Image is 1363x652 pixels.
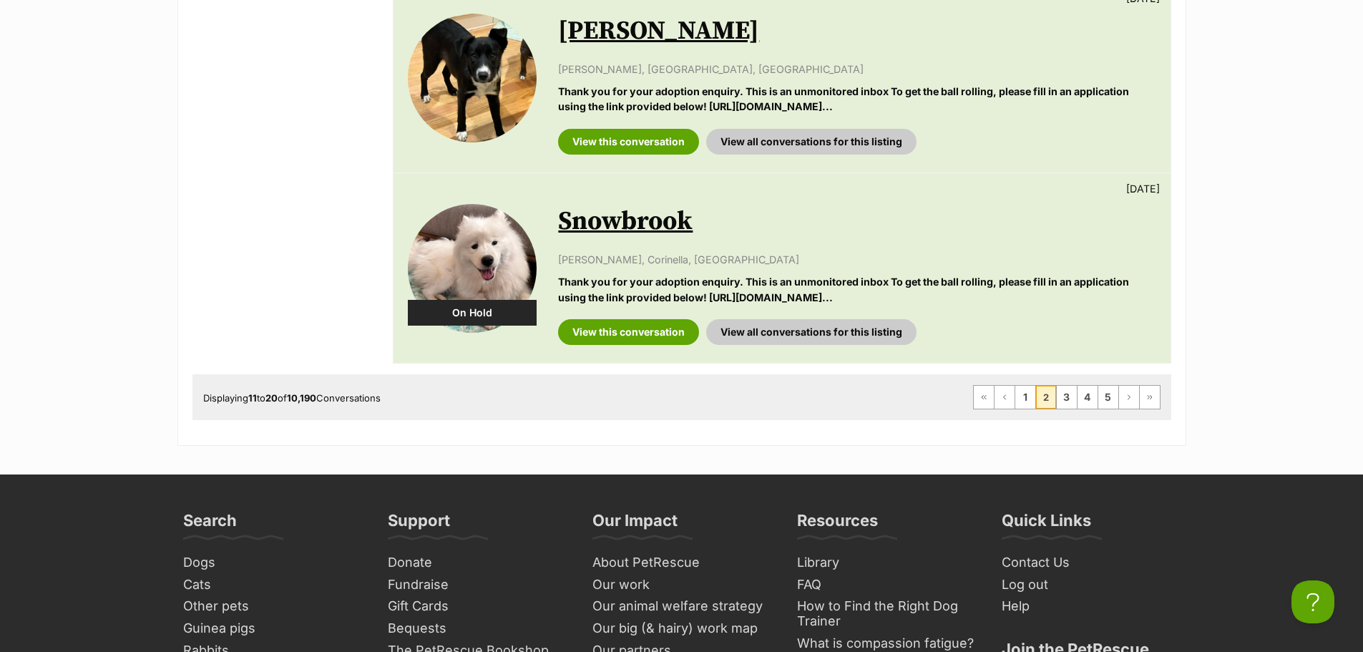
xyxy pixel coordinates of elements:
[973,385,1161,409] nav: Pagination
[791,595,982,632] a: How to Find the Right Dog Trainer
[177,618,368,640] a: Guinea pigs
[558,62,1156,77] p: [PERSON_NAME], [GEOGRAPHIC_DATA], [GEOGRAPHIC_DATA]
[706,319,917,345] a: View all conversations for this listing
[996,595,1186,618] a: Help
[265,392,278,404] strong: 20
[382,552,572,574] a: Donate
[1126,181,1160,196] p: [DATE]
[382,595,572,618] a: Gift Cards
[183,510,237,539] h3: Search
[1015,386,1035,409] a: Page 1
[558,129,699,155] a: View this conversation
[587,595,777,618] a: Our animal welfare strategy
[408,300,537,326] div: On Hold
[382,618,572,640] a: Bequests
[1002,510,1091,539] h3: Quick Links
[1291,580,1334,623] iframe: Help Scout Beacon - Open
[797,510,878,539] h3: Resources
[388,510,450,539] h3: Support
[177,595,368,618] a: Other pets
[587,552,777,574] a: About PetRescue
[558,252,1156,267] p: [PERSON_NAME], Corinella, [GEOGRAPHIC_DATA]
[1078,386,1098,409] a: Page 4
[974,386,994,409] a: First page
[587,618,777,640] a: Our big (& hairy) work map
[558,274,1156,305] p: Thank you for your adoption enquiry. This is an unmonitored inbox To get the ball rolling, please...
[791,574,982,596] a: FAQ
[996,552,1186,574] a: Contact Us
[1119,386,1139,409] a: Next page
[287,392,316,404] strong: 10,190
[382,574,572,596] a: Fundraise
[996,574,1186,596] a: Log out
[995,386,1015,409] a: Previous page
[1140,386,1160,409] a: Last page
[587,574,777,596] a: Our work
[1057,386,1077,409] a: Page 3
[706,129,917,155] a: View all conversations for this listing
[177,574,368,596] a: Cats
[1098,386,1118,409] a: Page 5
[791,552,982,574] a: Library
[558,319,699,345] a: View this conversation
[177,552,368,574] a: Dogs
[592,510,678,539] h3: Our Impact
[408,14,537,142] img: Jessie Rose
[408,204,537,333] img: Snowbrook
[248,392,257,404] strong: 11
[558,15,759,47] a: [PERSON_NAME]
[1036,386,1056,409] span: Page 2
[203,392,381,404] span: Displaying to of Conversations
[558,84,1156,115] p: Thank you for your adoption enquiry. This is an unmonitored inbox To get the ball rolling, please...
[558,205,693,238] a: Snowbrook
